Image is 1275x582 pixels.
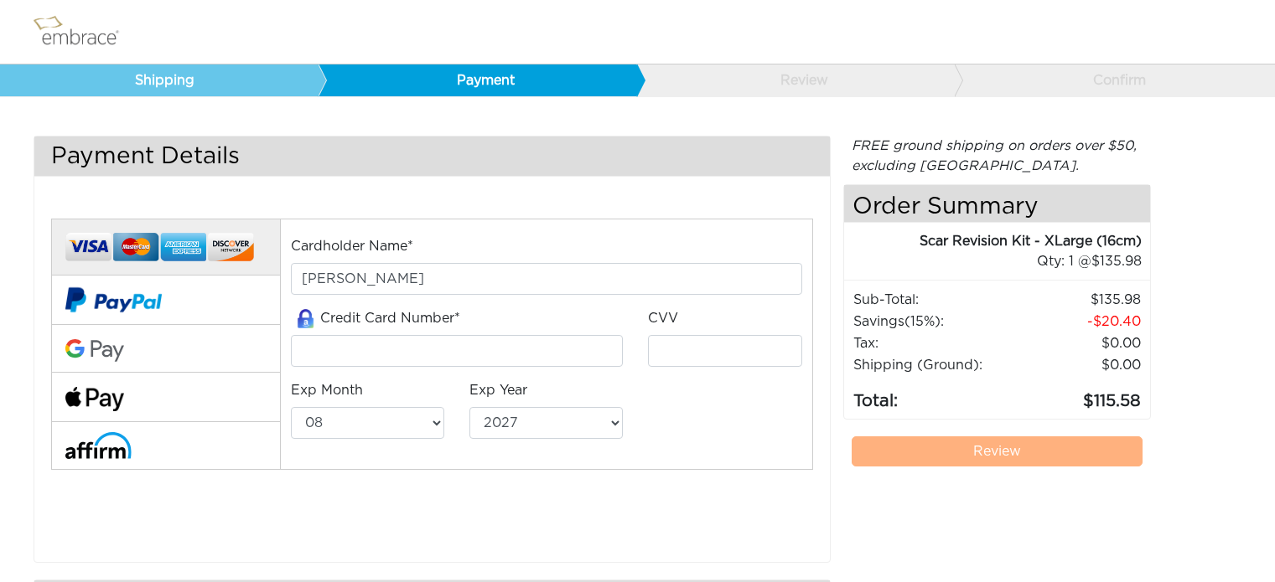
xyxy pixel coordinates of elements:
label: Credit Card Number* [291,308,460,329]
img: fullApplePay.png [65,387,124,411]
img: credit-cards.png [65,228,254,267]
a: Payment [318,64,636,96]
td: Total: [853,376,1012,415]
label: Exp Year [469,380,527,400]
a: Confirm [954,64,1272,96]
td: Shipping (Ground): [853,354,1012,376]
span: 135.98 [1091,255,1142,268]
div: Scar Revision Kit - XLarge (16cm) [844,231,1143,251]
label: Cardholder Name* [291,236,413,256]
img: paypal-v2.png [65,276,162,324]
label: CVV [648,308,678,328]
td: 135.98 [1012,289,1143,311]
span: (15%) [904,315,941,328]
td: 115.58 [1012,376,1143,415]
td: Sub-Total: [853,289,1012,311]
td: $0.00 [1012,354,1143,376]
img: amazon-lock.png [291,309,320,328]
a: Review [852,436,1143,466]
img: logo.png [29,11,138,53]
img: affirm-logo.svg [65,432,132,458]
div: FREE ground shipping on orders over $50, excluding [GEOGRAPHIC_DATA]. [843,136,1152,176]
td: Tax: [853,332,1012,354]
td: Savings : [853,311,1012,332]
div: 1 @ [865,251,1143,271]
a: Review [636,64,955,96]
label: Exp Month [291,380,363,400]
h4: Order Summary [844,185,1151,223]
img: Google-Pay-Logo.svg [65,339,124,363]
h3: Payment Details [34,136,830,176]
td: 20.40 [1012,311,1143,332]
td: 0.00 [1012,332,1143,354]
